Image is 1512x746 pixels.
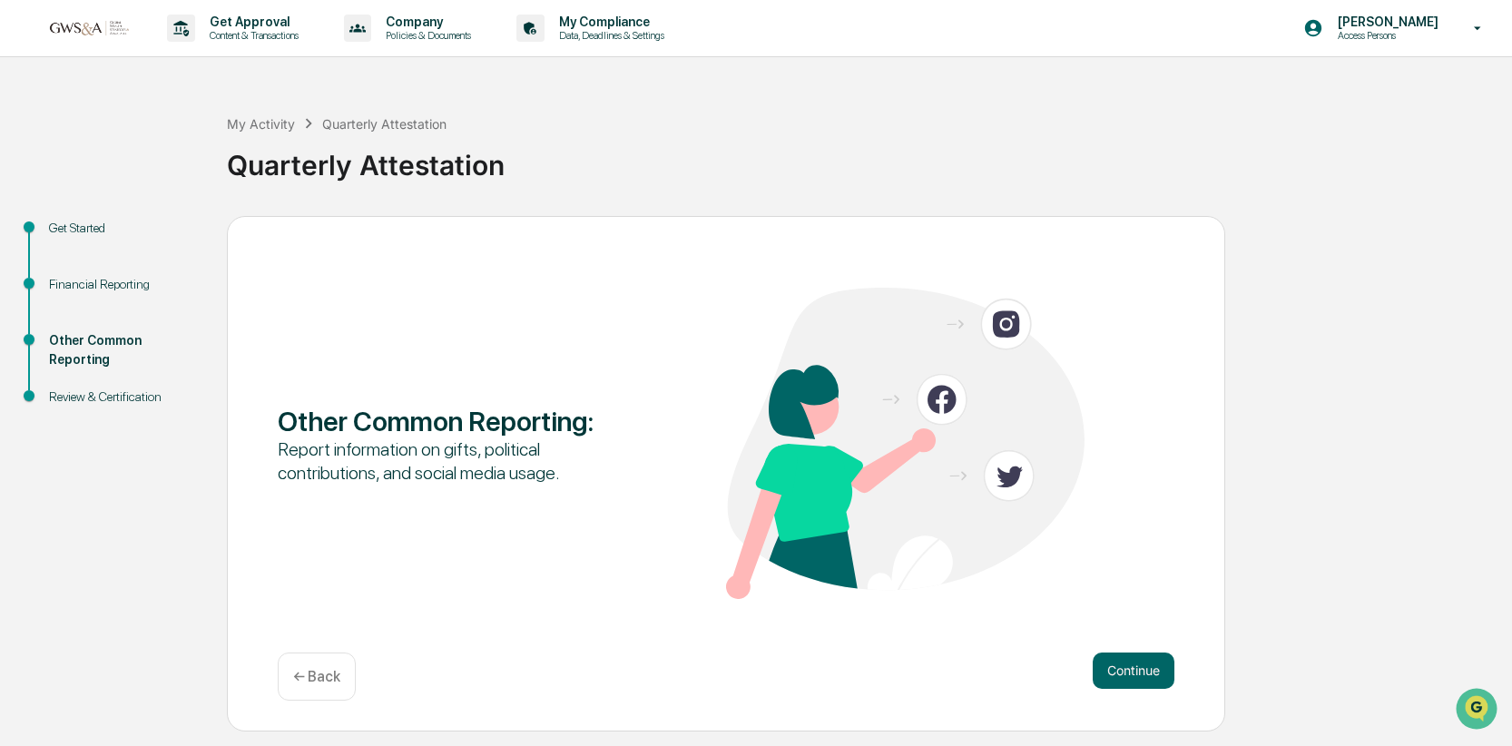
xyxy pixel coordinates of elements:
[545,29,673,42] p: Data, Deadlines & Settings
[36,229,117,247] span: Preclearance
[18,231,33,245] div: 🖐️
[726,288,1085,599] img: Other Common Reporting
[49,331,198,369] div: Other Common Reporting
[62,157,230,172] div: We're available if you need us!
[124,221,232,254] a: 🗄️Attestations
[49,275,198,294] div: Financial Reporting
[227,116,295,132] div: My Activity
[371,15,480,29] p: Company
[18,38,330,67] p: How can we help?
[371,29,480,42] p: Policies & Documents
[1323,29,1448,42] p: Access Persons
[293,668,340,685] p: ← Back
[1454,686,1503,735] iframe: Open customer support
[1323,15,1448,29] p: [PERSON_NAME]
[18,265,33,280] div: 🔎
[322,116,447,132] div: Quarterly Attestation
[309,144,330,166] button: Start new chat
[195,29,308,42] p: Content & Transactions
[278,405,636,437] div: Other Common Reporting :
[49,388,198,407] div: Review & Certification
[11,221,124,254] a: 🖐️Preclearance
[44,19,131,36] img: logo
[36,263,114,281] span: Data Lookup
[62,139,298,157] div: Start new chat
[11,256,122,289] a: 🔎Data Lookup
[150,229,225,247] span: Attestations
[128,307,220,321] a: Powered byPylon
[195,15,308,29] p: Get Approval
[278,437,636,485] div: Report information on gifts, political contributions, and social media usage.
[49,219,198,238] div: Get Started
[545,15,673,29] p: My Compliance
[181,308,220,321] span: Pylon
[18,139,51,172] img: 1746055101610-c473b297-6a78-478c-a979-82029cc54cd1
[1093,653,1174,689] button: Continue
[132,231,146,245] div: 🗄️
[227,134,1503,182] div: Quarterly Attestation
